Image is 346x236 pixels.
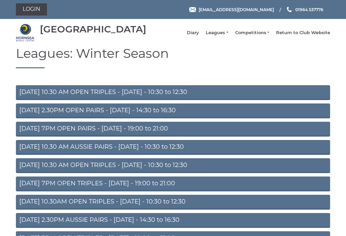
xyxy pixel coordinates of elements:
[287,7,292,12] img: Phone us
[276,30,330,36] a: Return to Club Website
[16,103,330,118] a: [DATE] 2.30PM OPEN PAIRS - [DATE] - 14:30 to 16:30
[16,85,330,100] a: [DATE] 10.30 AM OPEN TRIPLES - [DATE] - 10:30 to 12:30
[286,6,323,13] a: Phone us 01964 537776
[16,176,330,191] a: [DATE] 7PM OPEN TRIPLES - [DATE] - 19:00 to 21:00
[16,140,330,155] a: [DATE] 10.30 AM AUSSIE PAIRS - [DATE] - 10:30 to 12:30
[40,24,146,34] div: [GEOGRAPHIC_DATA]
[206,30,228,36] a: Leagues
[187,30,199,36] a: Diary
[16,3,47,16] a: Login
[189,6,274,13] a: Email [EMAIL_ADDRESS][DOMAIN_NAME]
[16,158,330,173] a: [DATE] 10.30 AM OPEN TRIPLES - [DATE] - 10:30 to 12:30
[16,122,330,137] a: [DATE] 7PM OPEN PAIRS - [DATE] - 19:00 to 21:00
[295,7,323,12] span: 01964 537776
[189,7,196,12] img: Email
[16,46,330,68] h1: Leagues: Winter Season
[16,23,34,42] img: Hornsea Bowls Centre
[16,195,330,210] a: [DATE] 10.30AM OPEN TRIPLES - [DATE] - 10:30 to 12:30
[16,213,330,228] a: [DATE] 2.30PM AUSSIE PAIRS - [DATE] - 14:30 to 16:30
[199,7,274,12] span: [EMAIL_ADDRESS][DOMAIN_NAME]
[235,30,269,36] a: Competitions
